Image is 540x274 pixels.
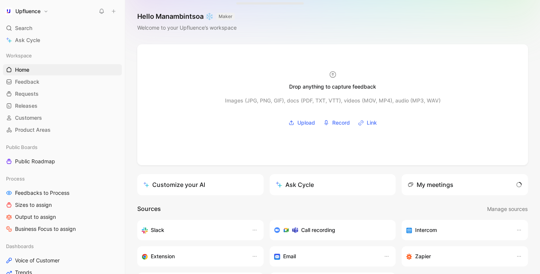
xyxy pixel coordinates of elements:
[151,252,175,261] h3: Extension
[3,88,122,99] a: Requests
[3,142,122,167] div: Public BoardsPublic Roadmap
[5,8,12,15] img: Upfluence
[3,173,122,184] div: Process
[3,211,122,223] a: Output to assign
[137,23,237,32] div: Welcome to your Upfluence’s workspace
[415,226,437,235] h3: Intercom
[15,8,40,15] h1: Upfluence
[3,173,122,235] div: ProcessFeedbacks to ProcessSizes to assignOutput to assignBusiness Focus to assign
[15,213,56,221] span: Output to assign
[408,180,453,189] div: My meetings
[3,142,122,153] div: Public Boards
[6,52,32,59] span: Workspace
[15,66,29,74] span: Home
[15,102,37,110] span: Releases
[297,118,315,127] span: Upload
[15,225,76,233] span: Business Focus to assign
[143,180,205,189] div: Customize your AI
[15,90,39,98] span: Requests
[270,174,396,195] button: Ask Cycle
[137,174,264,195] a: Customize your AI
[142,252,244,261] div: Capture feedback from anywhere on the web
[142,226,244,235] div: Sync your customers, send feedback and get updates in Slack
[3,112,122,123] a: Customers
[321,117,352,128] button: Record
[3,156,122,167] a: Public Roadmap
[274,252,376,261] div: Forward emails to your feedback inbox
[289,82,376,91] div: Drop anything to capture feedback
[3,50,122,61] div: Workspace
[3,35,122,46] a: Ask Cycle
[6,175,25,182] span: Process
[216,13,235,20] button: MAKER
[3,255,122,266] a: Voice of Customer
[3,64,122,75] a: Home
[276,180,314,189] div: Ask Cycle
[15,189,69,197] span: Feedbacks to Process
[3,223,122,235] a: Business Focus to assign
[487,204,528,214] button: Manage sources
[15,201,52,209] span: Sizes to assign
[283,252,296,261] h3: Email
[3,241,122,252] div: Dashboards
[137,12,237,21] h1: Hello Manambintsoa ❄️
[15,78,39,86] span: Feedback
[406,226,508,235] div: Sync your customers, send feedback and get updates in Intercom
[225,96,441,105] div: Images (JPG, PNG, GIF), docs (PDF, TXT, VTT), videos (MOV, MP4), audio (MP3, WAV)
[15,24,32,33] span: Search
[355,117,379,128] button: Link
[406,252,508,261] div: Capture feedback from thousands of sources with Zapier (survey results, recordings, sheets, etc).
[15,126,51,134] span: Product Areas
[3,187,122,199] a: Feedbacks to Process
[151,226,164,235] h3: Slack
[3,100,122,111] a: Releases
[15,36,40,45] span: Ask Cycle
[6,143,37,151] span: Public Boards
[286,117,318,128] button: Upload
[332,118,350,127] span: Record
[3,199,122,211] a: Sizes to assign
[415,252,431,261] h3: Zapier
[15,257,60,264] span: Voice of Customer
[274,226,385,235] div: Record & transcribe meetings from Zoom, Meet & Teams.
[15,158,55,165] span: Public Roadmap
[3,76,122,87] a: Feedback
[15,114,42,122] span: Customers
[3,6,50,17] button: UpfluenceUpfluence
[367,118,377,127] span: Link
[137,204,161,214] h2: Sources
[3,23,122,34] div: Search
[487,205,528,214] span: Manage sources
[301,226,335,235] h3: Call recording
[3,124,122,135] a: Product Areas
[6,242,34,250] span: Dashboards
